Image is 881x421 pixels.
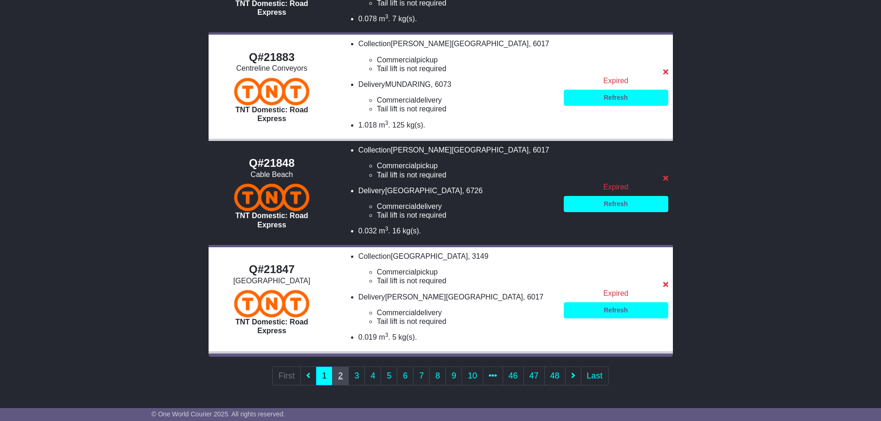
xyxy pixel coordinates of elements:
[377,309,416,317] span: Commercial
[152,410,285,418] span: © One World Courier 2025. All rights reserved.
[391,252,468,260] span: [GEOGRAPHIC_DATA]
[377,211,554,220] li: Tail lift is not required
[413,366,430,385] a: 7
[392,227,400,235] span: 16
[564,289,668,298] div: Expired
[213,170,331,179] div: Cable Beach
[385,13,388,20] sup: 3
[377,268,554,276] li: pickup
[377,202,554,211] li: delivery
[564,90,668,106] a: Refresh
[377,171,554,179] li: Tail lift is not required
[581,366,609,385] a: Last
[462,366,483,385] a: 10
[358,121,377,129] span: 1.018
[529,146,549,154] span: , 6017
[399,15,417,23] span: kg(s).
[358,333,377,341] span: 0.019
[358,146,554,179] li: Collection
[377,317,554,326] li: Tail lift is not required
[358,252,554,286] li: Collection
[564,302,668,318] a: Refresh
[391,40,529,48] span: [PERSON_NAME][GEOGRAPHIC_DATA]
[213,157,331,170] div: Q#21848
[213,276,331,285] div: [GEOGRAPHIC_DATA]
[364,366,381,385] a: 4
[234,183,309,211] img: TNT Domestic: Road Express
[377,308,554,317] li: delivery
[358,186,554,220] li: Delivery
[377,161,554,170] li: pickup
[377,96,554,104] li: delivery
[392,333,396,341] span: 5
[379,121,390,129] span: m .
[468,252,488,260] span: , 3149
[564,76,668,85] div: Expired
[379,333,390,341] span: m .
[235,106,308,122] span: TNT Domestic: Road Express
[348,366,365,385] a: 3
[235,212,308,228] span: TNT Domestic: Road Express
[358,39,554,73] li: Collection
[544,366,566,385] a: 48
[377,56,416,64] span: Commercial
[385,226,388,232] sup: 3
[377,162,416,170] span: Commercial
[407,121,425,129] span: kg(s).
[392,15,396,23] span: 7
[399,333,417,341] span: kg(s).
[564,196,668,212] a: Refresh
[377,276,554,285] li: Tail lift is not required
[358,227,377,235] span: 0.032
[385,293,523,301] span: [PERSON_NAME][GEOGRAPHIC_DATA]
[445,366,462,385] a: 9
[358,293,554,326] li: Delivery
[385,80,431,88] span: MUNDARING
[503,366,524,385] a: 46
[392,121,405,129] span: 125
[377,55,554,64] li: pickup
[213,263,331,276] div: Q#21847
[377,64,554,73] li: Tail lift is not required
[385,187,462,195] span: [GEOGRAPHIC_DATA]
[397,366,413,385] a: 6
[385,332,388,338] sup: 3
[529,40,549,48] span: , 6017
[377,268,416,276] span: Commercial
[462,187,482,195] span: , 6726
[381,366,397,385] a: 5
[377,96,416,104] span: Commercial
[377,202,416,210] span: Commercial
[234,290,309,317] img: TNT Domestic: Road Express
[523,293,543,301] span: , 6017
[213,51,331,64] div: Q#21883
[524,366,545,385] a: 47
[431,80,451,88] span: , 6073
[377,104,554,113] li: Tail lift is not required
[358,15,377,23] span: 0.078
[316,366,333,385] a: 1
[403,227,421,235] span: kg(s).
[429,366,446,385] a: 8
[391,146,529,154] span: [PERSON_NAME][GEOGRAPHIC_DATA]
[213,64,331,73] div: Centreline Conveyors
[358,80,554,114] li: Delivery
[564,183,668,191] div: Expired
[379,15,390,23] span: m .
[235,318,308,335] span: TNT Domestic: Road Express
[385,120,388,126] sup: 3
[379,227,390,235] span: m .
[234,78,309,105] img: TNT Domestic: Road Express
[332,366,349,385] a: 2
